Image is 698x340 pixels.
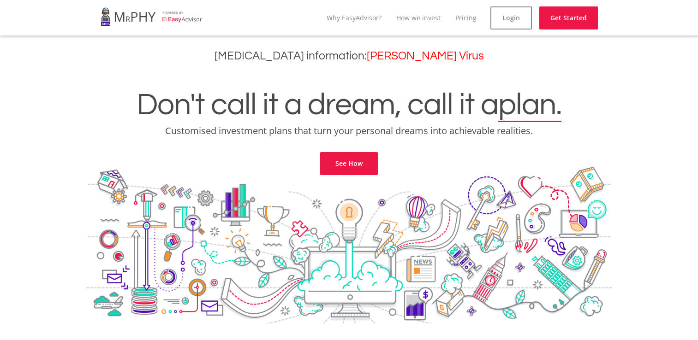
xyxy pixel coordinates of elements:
a: [PERSON_NAME] Virus [367,50,484,62]
a: Get Started [539,6,598,29]
a: Pricing [455,13,477,22]
h3: [MEDICAL_DATA] information: [7,49,691,63]
a: See How [320,152,378,175]
p: Customised investment plans that turn your personal dreams into achievable realities. [7,124,691,137]
a: How we invest [396,13,441,22]
h1: Don't call it a dream, call it a [7,89,691,121]
a: Why EasyAdvisor? [327,13,382,22]
span: plan. [498,89,561,121]
a: Login [490,6,532,29]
